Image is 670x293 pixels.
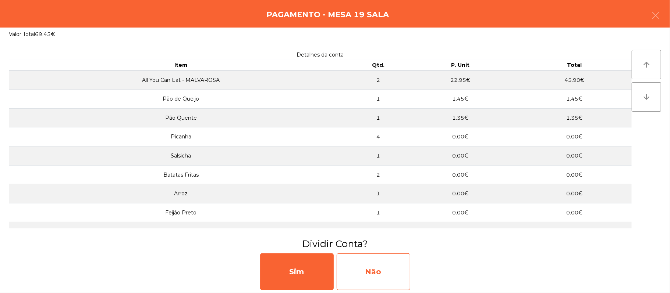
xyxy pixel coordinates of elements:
button: arrow_downward [632,82,661,112]
td: 1 [353,184,403,203]
i: arrow_downward [642,93,651,101]
td: Batatas Fritas [9,165,353,184]
td: 0.00€ [517,184,632,203]
td: 0.00€ [517,203,632,222]
td: 1 [353,146,403,166]
span: 69.45€ [35,31,55,37]
td: 1.35€ [517,108,632,127]
td: 1 [353,222,403,241]
th: Qtd. [353,60,403,70]
span: Valor Total [9,31,35,37]
td: 0.00€ [403,165,518,184]
th: Total [517,60,632,70]
td: 0.00€ [403,127,518,146]
td: 4 [353,127,403,146]
td: Picanha [9,127,353,146]
td: 0.00€ [517,146,632,166]
td: 2 [353,165,403,184]
td: 2 [353,70,403,90]
td: 1 [353,90,403,109]
td: 0.45€ [517,222,632,241]
td: 1.45€ [403,90,518,109]
h3: Dividir Conta? [6,237,664,250]
td: 1.35€ [403,108,518,127]
th: Item [9,60,353,70]
i: arrow_upward [642,60,651,69]
td: 0.00€ [517,165,632,184]
h4: Pagamento - Mesa 19 Sala [266,9,389,20]
td: Arroz [9,184,353,203]
td: 22.95€ [403,70,518,90]
td: Farofa [9,222,353,241]
td: Pão de Queijo [9,90,353,109]
td: 0.00€ [403,203,518,222]
span: Detalhes da conta [297,51,344,58]
td: 45.90€ [517,70,632,90]
td: 1 [353,203,403,222]
td: Pão Quente [9,108,353,127]
th: P. Unit [403,60,518,70]
td: Feijão Preto [9,203,353,222]
button: arrow_upward [632,50,661,79]
div: Sim [260,253,334,290]
td: 1 [353,108,403,127]
td: Salsicha [9,146,353,166]
td: 0.00€ [517,127,632,146]
td: 0.45€ [403,222,518,241]
div: Não [337,253,410,290]
td: 0.00€ [403,184,518,203]
td: 0.00€ [403,146,518,166]
td: 1.45€ [517,90,632,109]
td: All You Can Eat - MALVAROSA [9,70,353,90]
